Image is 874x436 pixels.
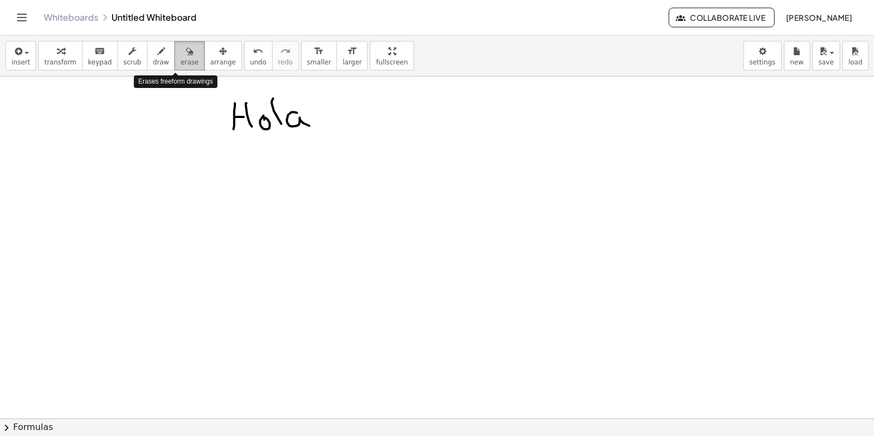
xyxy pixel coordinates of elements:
[82,41,118,70] button: keyboardkeypad
[818,58,834,66] span: save
[250,58,267,66] span: undo
[678,13,765,22] span: Collaborate Live
[301,41,337,70] button: format_sizesmaller
[123,58,141,66] span: scrub
[5,41,36,70] button: insert
[370,41,414,70] button: fullscreen
[134,75,217,88] div: Erases freeform drawings
[253,45,263,58] i: undo
[669,8,775,27] button: Collaborate Live
[307,58,331,66] span: smaller
[180,58,198,66] span: erase
[13,9,31,26] button: Toggle navigation
[147,41,175,70] button: draw
[280,45,291,58] i: redo
[336,41,368,70] button: format_sizelarger
[842,41,869,70] button: load
[743,41,782,70] button: settings
[11,58,30,66] span: insert
[38,41,82,70] button: transform
[117,41,147,70] button: scrub
[749,58,776,66] span: settings
[777,8,861,27] button: [PERSON_NAME]
[204,41,242,70] button: arrange
[812,41,840,70] button: save
[44,12,98,23] a: Whiteboards
[278,58,293,66] span: redo
[153,58,169,66] span: draw
[88,58,112,66] span: keypad
[314,45,324,58] i: format_size
[44,58,76,66] span: transform
[376,58,408,66] span: fullscreen
[790,58,804,66] span: new
[342,58,362,66] span: larger
[95,45,105,58] i: keyboard
[210,58,236,66] span: arrange
[272,41,299,70] button: redoredo
[784,41,810,70] button: new
[848,58,863,66] span: load
[174,41,204,70] button: erase
[347,45,357,58] i: format_size
[244,41,273,70] button: undoundo
[786,13,852,22] span: [PERSON_NAME]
